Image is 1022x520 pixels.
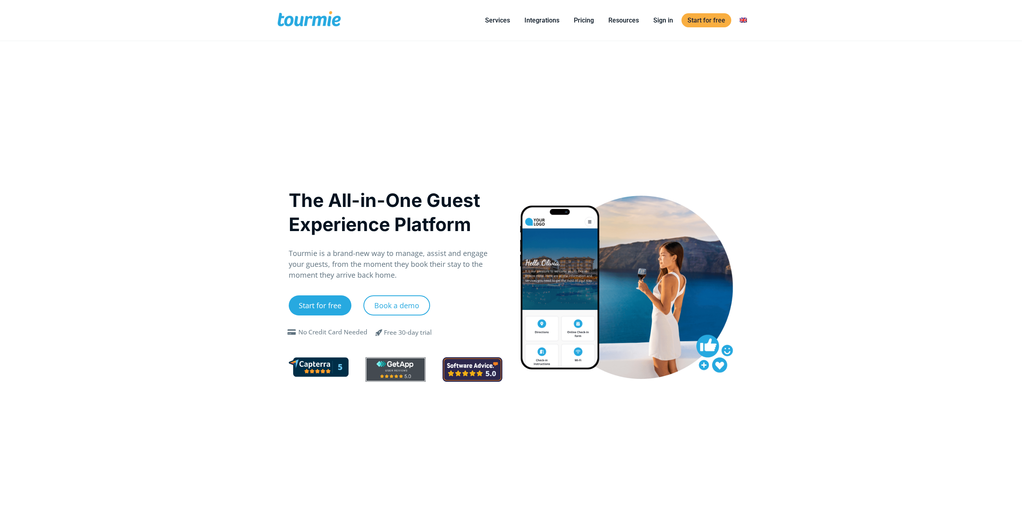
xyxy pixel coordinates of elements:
span:  [286,329,298,336]
a: Services [479,15,516,25]
span:  [369,328,389,337]
a: Integrations [518,15,565,25]
a: Start for free [289,295,351,315]
p: Tourmie is a brand-new way to manage, assist and engage your guests, from the moment they book th... [289,248,503,280]
div: No Credit Card Needed [298,328,367,337]
a: Book a demo [363,295,430,315]
a: Sign in [647,15,679,25]
a: Start for free [681,13,731,27]
a: Pricing [568,15,600,25]
a: Resources [602,15,645,25]
div: Free 30-day trial [384,328,432,338]
h1: The All-in-One Guest Experience Platform [289,188,503,236]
